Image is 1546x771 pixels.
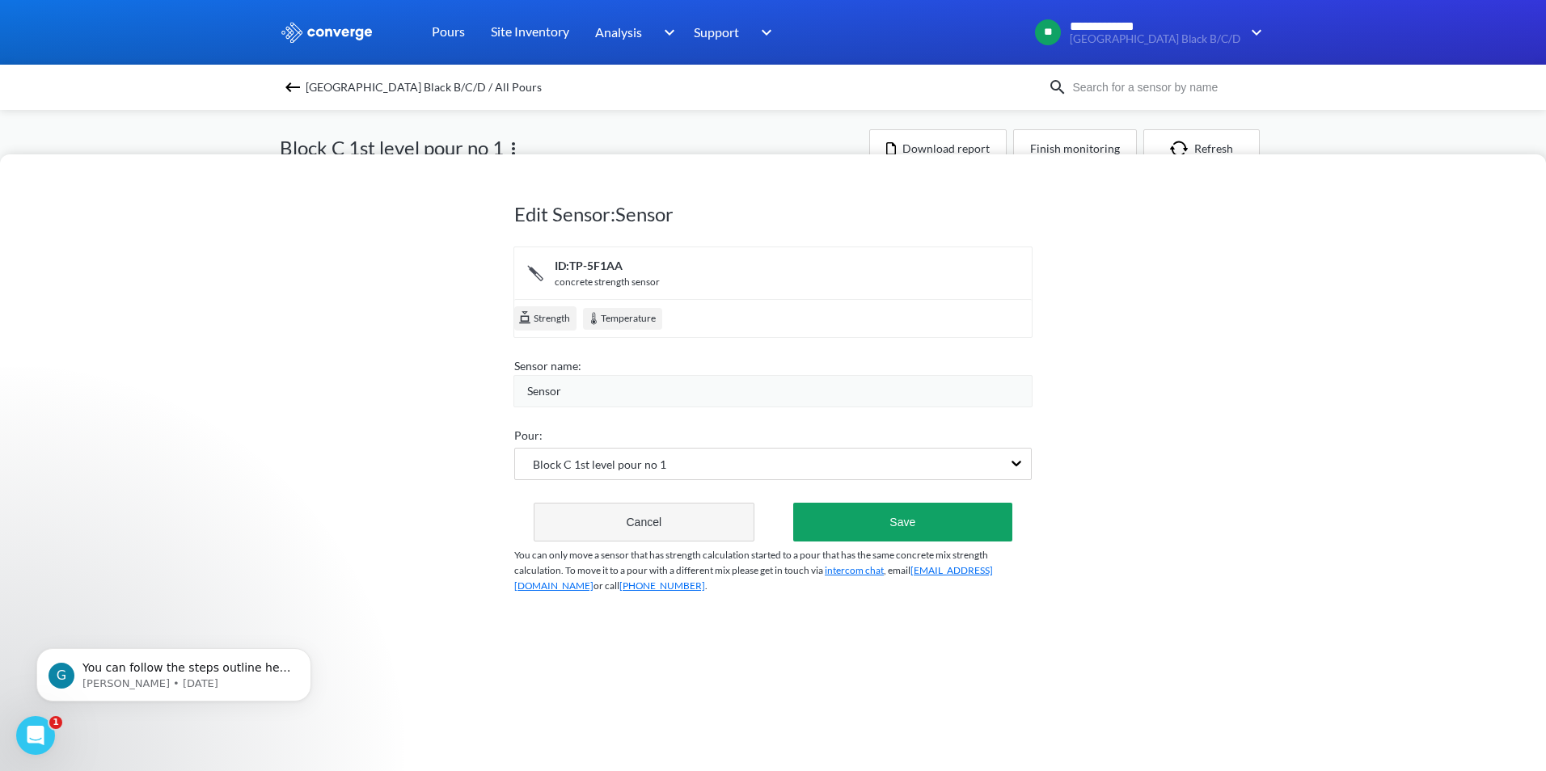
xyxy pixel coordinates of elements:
[16,716,55,755] iframe: Intercom live chat
[1048,78,1067,97] img: icon-search.svg
[515,456,666,474] span: Block C 1st level pour no 1
[1067,78,1263,96] input: Search for a sensor by name
[12,614,336,727] iframe: Intercom notifications message
[514,357,1032,375] div: Sensor name:
[517,310,532,324] img: cube.svg
[1070,33,1240,45] span: [GEOGRAPHIC_DATA] Black B/C/D
[283,78,302,97] img: backspace.svg
[694,22,739,42] span: Support
[583,308,662,330] div: Temperature
[514,548,1032,593] p: You can only move a sensor that has strength calculation started to a pour that has the same conc...
[555,257,660,275] div: ID: TP-5F1AA
[532,311,570,327] span: Strength
[595,22,642,42] span: Analysis
[1240,23,1266,42] img: downArrow.svg
[534,503,754,541] button: Cancel
[70,47,279,140] span: You can follow the steps outline here for the web platform [URL][DOMAIN_NAME] Other wise on the m...
[653,23,679,42] img: downArrow.svg
[522,260,548,286] img: icon-tail.svg
[825,564,884,576] a: intercom chat
[514,427,1032,444] div: Pour:
[280,22,374,43] img: logo_ewhite.svg
[514,201,1032,227] h1: Edit Sensor: Sensor
[514,564,993,592] a: [EMAIL_ADDRESS][DOMAIN_NAME]
[793,503,1012,541] button: Save
[70,62,279,77] p: Message from Greg, sent 1w ago
[555,275,660,290] div: concrete strength sensor
[586,311,601,326] img: temperature.svg
[306,76,542,99] span: [GEOGRAPHIC_DATA] Black B/C/D / All Pours
[527,382,561,400] span: Sensor
[619,579,705,592] a: [PHONE_NUMBER]
[49,716,62,729] span: 1
[750,23,776,42] img: downArrow.svg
